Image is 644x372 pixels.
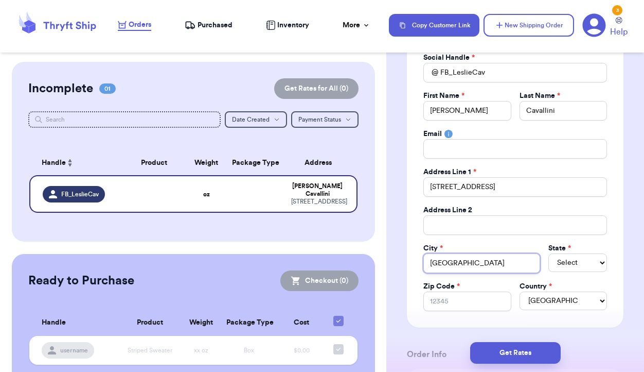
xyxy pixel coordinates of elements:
[582,13,606,37] a: 3
[226,150,285,175] th: Package Type
[423,281,460,292] label: Zip Code
[291,198,344,206] div: [STREET_ADDRESS]
[612,5,622,15] div: 3
[610,26,628,38] span: Help
[298,116,341,123] span: Payment Status
[28,273,134,289] h2: Ready to Purchase
[220,310,278,336] th: Package Type
[118,20,151,31] a: Orders
[187,150,226,175] th: Weight
[548,243,571,253] label: State
[203,191,210,197] strong: oz
[232,116,270,123] span: Date Created
[280,270,359,291] button: Checkout (0)
[343,20,370,30] div: More
[423,129,442,139] label: Email
[274,78,359,99] button: Get Rates for All (0)
[198,20,232,30] span: Purchased
[423,205,472,215] label: Address Line 2
[423,292,511,311] input: 12345
[128,347,172,353] span: Striped Sweater
[484,14,574,37] button: New Shipping Order
[470,342,561,364] button: Get Rates
[423,167,476,177] label: Address Line 1
[118,310,182,336] th: Product
[66,157,74,169] button: Sort ascending
[99,83,116,94] span: 01
[60,346,88,354] span: username
[266,20,309,30] a: Inventory
[294,347,310,353] span: $0.00
[121,150,187,175] th: Product
[423,53,475,63] label: Social Handle
[285,150,357,175] th: Address
[423,243,443,253] label: City
[42,158,66,168] span: Handle
[423,91,464,101] label: First Name
[291,182,344,198] div: [PERSON_NAME] Cavallini
[389,14,479,37] button: Copy Customer Link
[61,190,99,198] span: FB_LeslieCav
[28,111,221,128] input: Search
[182,310,220,336] th: Weight
[42,317,66,328] span: Handle
[278,310,326,336] th: Cost
[28,80,93,97] h2: Incomplete
[129,20,151,30] span: Orders
[277,20,309,30] span: Inventory
[291,111,359,128] button: Payment Status
[423,63,438,82] div: @
[244,347,254,353] span: Box
[185,20,232,30] a: Purchased
[520,91,560,101] label: Last Name
[194,347,208,353] span: xx oz
[520,281,552,292] label: Country
[610,17,628,38] a: Help
[225,111,287,128] button: Date Created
